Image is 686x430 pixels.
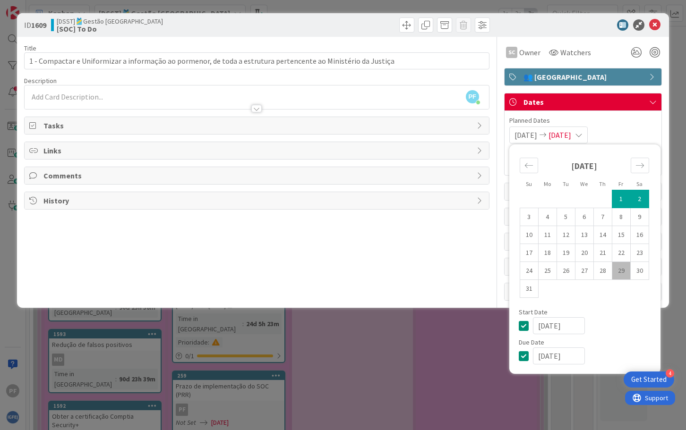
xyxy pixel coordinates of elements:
span: Description [24,76,57,85]
td: Selected as start date. Friday, 08/01/2025 12:00 PM [612,190,630,208]
td: Choose Thursday, 08/14/2025 12:00 PM as your check-out date. It’s available. [593,226,612,244]
td: Choose Wednesday, 08/20/2025 12:00 PM as your check-out date. It’s available. [575,244,593,262]
small: Sa [636,180,643,187]
td: Choose Friday, 08/29/2025 12:00 PM as your check-out date. It’s available. [612,262,630,280]
div: Move forward to switch to the next month. [631,158,649,173]
span: Start Date [519,309,548,315]
span: Tasks [43,120,472,131]
span: Planned Dates [509,116,657,126]
td: Choose Sunday, 08/03/2025 12:00 PM as your check-out date. It’s available. [520,208,538,226]
td: Choose Sunday, 08/10/2025 12:00 PM as your check-out date. It’s available. [520,226,538,244]
td: Choose Tuesday, 08/19/2025 12:00 PM as your check-out date. It’s available. [557,244,575,262]
div: SC [506,47,517,58]
div: Move backward to switch to the previous month. [520,158,538,173]
td: Choose Monday, 08/25/2025 12:00 PM as your check-out date. It’s available. [538,262,557,280]
td: Choose Sunday, 08/17/2025 12:00 PM as your check-out date. It’s available. [520,244,538,262]
td: Choose Sunday, 08/31/2025 12:00 PM as your check-out date. It’s available. [520,280,538,298]
td: Choose Wednesday, 08/13/2025 12:00 PM as your check-out date. It’s available. [575,226,593,244]
span: 👥 [GEOGRAPHIC_DATA] [523,71,644,83]
td: Choose Saturday, 08/09/2025 12:00 PM as your check-out date. It’s available. [630,208,649,226]
span: Comments [43,170,472,181]
span: Owner [519,47,540,58]
span: Watchers [560,47,591,58]
strong: [DATE] [571,160,597,171]
div: Get Started [631,375,667,384]
small: Fr [618,180,623,187]
input: MM/DD/YYYY [533,347,585,364]
small: Mo [544,180,551,187]
td: Choose Friday, 08/22/2025 12:00 PM as your check-out date. It’s available. [612,244,630,262]
td: Choose Saturday, 08/30/2025 12:00 PM as your check-out date. It’s available. [630,262,649,280]
div: Open Get Started checklist, remaining modules: 4 [624,371,674,388]
td: Choose Tuesday, 08/26/2025 12:00 PM as your check-out date. It’s available. [557,262,575,280]
small: We [580,180,588,187]
span: [DATE] [514,129,537,141]
small: Su [526,180,532,187]
span: [DATE] [549,129,571,141]
small: Tu [563,180,569,187]
td: Choose Tuesday, 08/05/2025 12:00 PM as your check-out date. It’s available. [557,208,575,226]
span: Support [20,1,43,13]
td: Choose Wednesday, 08/06/2025 12:00 PM as your check-out date. It’s available. [575,208,593,226]
span: Dates [523,96,644,108]
td: Choose Friday, 08/08/2025 12:00 PM as your check-out date. It’s available. [612,208,630,226]
span: [DSST]🎽Gestão [GEOGRAPHIC_DATA] [57,17,163,25]
td: Choose Saturday, 08/23/2025 12:00 PM as your check-out date. It’s available. [630,244,649,262]
b: 1609 [31,20,46,30]
span: ID [24,19,46,31]
td: Choose Tuesday, 08/12/2025 12:00 PM as your check-out date. It’s available. [557,226,575,244]
b: [SOC] To Do [57,25,163,33]
td: Choose Thursday, 08/07/2025 12:00 PM as your check-out date. It’s available. [593,208,612,226]
td: Choose Friday, 08/15/2025 12:00 PM as your check-out date. It’s available. [612,226,630,244]
td: Choose Thursday, 08/28/2025 12:00 PM as your check-out date. It’s available. [593,262,612,280]
td: Choose Wednesday, 08/27/2025 12:00 PM as your check-out date. It’s available. [575,262,593,280]
td: Choose Monday, 08/18/2025 12:00 PM as your check-out date. It’s available. [538,244,557,262]
span: PF [466,90,479,103]
label: Title [24,44,36,52]
small: Th [599,180,606,187]
td: Choose Monday, 08/11/2025 12:00 PM as your check-out date. It’s available. [538,226,557,244]
td: Choose Saturday, 08/16/2025 12:00 PM as your check-out date. It’s available. [630,226,649,244]
div: 4 [666,369,674,378]
span: History [43,195,472,206]
input: type card name here... [24,52,489,69]
td: Selected as end date. Saturday, 08/02/2025 12:00 PM [630,190,649,208]
span: Due Date [519,339,544,346]
td: Choose Thursday, 08/21/2025 12:00 PM as your check-out date. It’s available. [593,244,612,262]
td: Choose Sunday, 08/24/2025 12:00 PM as your check-out date. It’s available. [520,262,538,280]
input: MM/DD/YYYY [533,317,585,334]
span: Links [43,145,472,156]
td: Choose Monday, 08/04/2025 12:00 PM as your check-out date. It’s available. [538,208,557,226]
div: Calendar [509,149,660,309]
